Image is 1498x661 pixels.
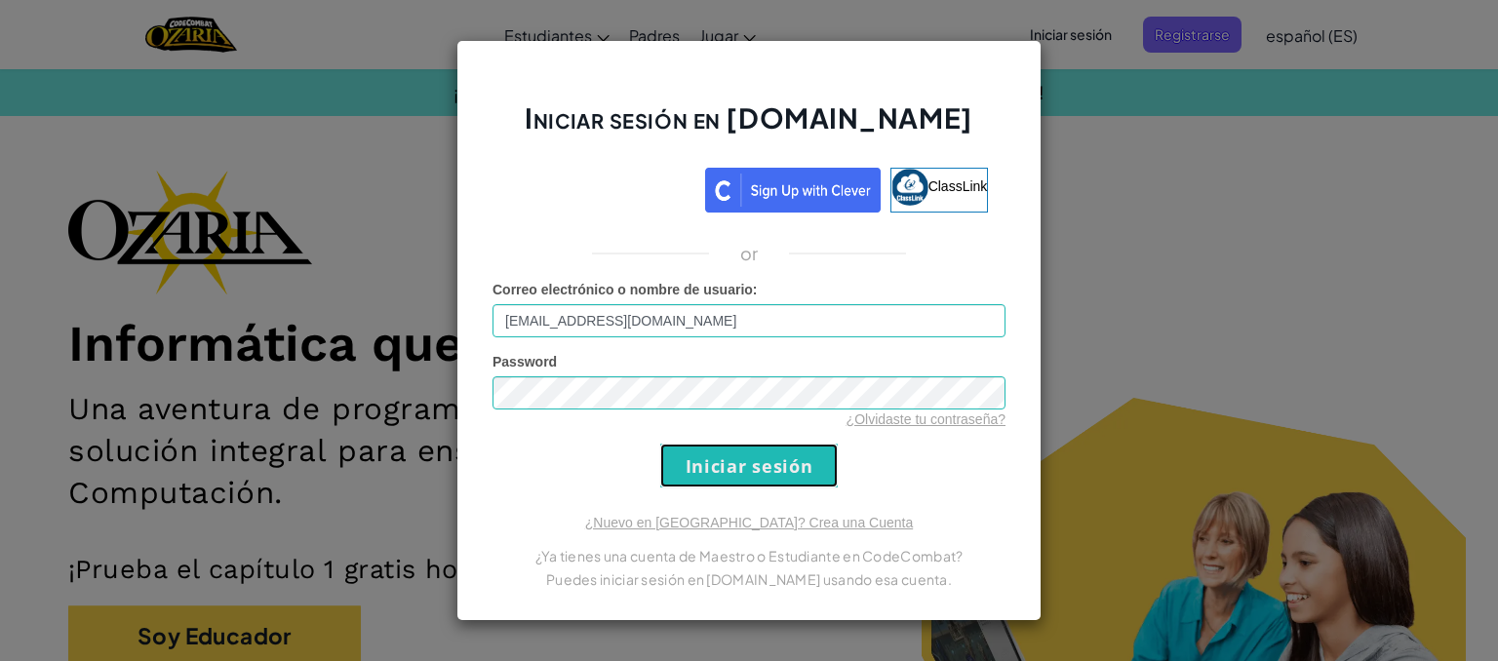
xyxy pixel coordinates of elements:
[493,99,1005,156] h2: Iniciar sesión en [DOMAIN_NAME]
[891,169,928,206] img: classlink-logo-small.png
[493,280,758,299] label: :
[493,544,1005,567] p: ¿Ya tienes una cuenta de Maestro o Estudiante en CodeCombat?
[740,242,759,265] p: or
[585,515,913,530] a: ¿Nuevo en [GEOGRAPHIC_DATA]? Crea una Cuenta
[660,444,838,487] input: Iniciar sesión
[493,282,753,297] span: Correo electrónico o nombre de usuario
[847,411,1005,427] a: ¿Olvidaste tu contraseña?
[928,178,988,194] span: ClassLink
[500,166,705,209] iframe: Botón de Acceder con Google
[493,567,1005,591] p: Puedes iniciar sesión en [DOMAIN_NAME] usando esa cuenta.
[705,168,881,213] img: clever_sso_button@2x.png
[493,354,557,369] span: Password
